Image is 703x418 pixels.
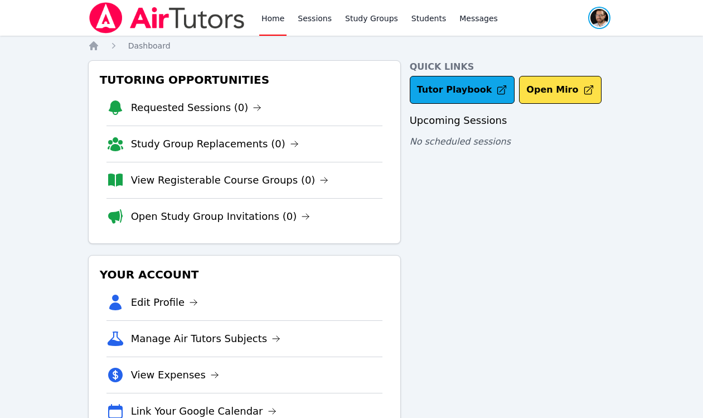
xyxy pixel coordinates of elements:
button: Open Miro [519,76,601,104]
span: Dashboard [128,41,171,50]
span: Messages [459,13,498,24]
a: Requested Sessions (0) [131,100,262,116]
a: Manage Air Tutors Subjects [131,331,281,347]
h3: Upcoming Sessions [410,113,615,128]
h4: Quick Links [410,60,615,74]
a: Dashboard [128,40,171,51]
a: Open Study Group Invitations (0) [131,209,311,224]
a: Tutor Playbook [410,76,515,104]
span: No scheduled sessions [410,136,511,147]
nav: Breadcrumb [88,40,615,51]
a: Edit Profile [131,295,198,310]
img: Air Tutors [88,2,246,33]
h3: Your Account [98,265,391,285]
a: View Registerable Course Groups (0) [131,172,329,188]
h3: Tutoring Opportunities [98,70,391,90]
a: View Expenses [131,367,219,383]
a: Study Group Replacements (0) [131,136,299,152]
